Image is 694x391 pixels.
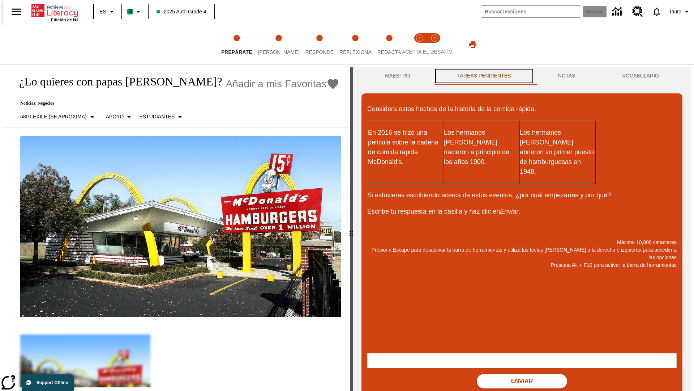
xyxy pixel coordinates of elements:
[339,49,372,55] span: Reflexiona
[3,6,106,12] body: Máximo 10,000 caracteres Presiona Escape para desactivar la barra de herramientas y utiliza las t...
[128,7,132,16] span: B
[3,67,350,387] div: reading
[252,25,305,64] button: Lee step 2 of 5
[350,67,353,391] div: Pulsa la tecla de intro o la barra espaciadora y luego presiona las flechas de derecha e izquierd...
[361,67,434,85] button: Maestro
[6,1,27,22] button: Abrir el menú lateral
[434,36,436,40] text: 2
[367,246,677,261] p: Presiona Escape para desactivar la barra de herramientas y utiliza las teclas [PERSON_NAME] a la ...
[481,6,581,17] input: Buscar campo
[103,110,137,123] button: Tipo de apoyo, Apoyo
[106,113,124,121] p: Apoyo
[419,36,420,40] text: 1
[367,239,677,246] p: Máximo 10,000 caracteres
[535,67,599,85] button: NOTAS
[669,8,681,16] span: Tauto
[500,208,518,215] em: Enviar
[17,110,99,123] button: Seleccione Lexile, 580 Lexile (Se aproxima)
[215,25,258,64] button: Prepárate step 1 of 5
[367,207,677,216] p: Escribe tu respuesta en la casilla y haz clic en .
[353,67,691,391] div: activity
[99,8,106,16] span: ES
[666,5,694,18] button: Perfil/Configuración
[22,374,74,391] button: Support Offline
[372,25,407,64] button: Redacta step 5 of 5
[20,113,87,121] p: 580 Lexile (Se aproxima)
[608,2,628,22] a: Centro de información
[51,18,78,22] span: Edición de NJ
[520,128,595,177] p: Los hermanos [PERSON_NAME] abrieron su primer puesto de hamburguesas en 1948.
[305,49,334,55] span: Responde
[258,49,299,55] span: [PERSON_NAME]
[367,104,677,114] p: Considera estos hechos de la historia de la comida rápida.
[367,261,677,269] p: Presiona Alt + F10 para activar la barra de herramientas
[628,2,647,21] a: Centro de recursos, Se abrirá en una pestaña nueva.
[157,8,206,16] span: 2025 Auto Grade 4
[226,78,327,90] span: Añadir a mis Favoritas
[424,25,445,64] button: Acepta el desafío contesta step 2 of 2
[647,2,666,21] a: Notificaciones
[444,128,519,167] p: Los hermanos [PERSON_NAME] nacieron a principio de los años 1900.
[226,77,340,90] button: Añadir a mis Favoritas - ¿Lo quieres con papas fritas?
[124,5,146,18] button: Boost El color de la clase es verde menta. Cambiar el color de la clase.
[12,75,222,88] h1: ¿Lo quieres con papas [PERSON_NAME]?
[334,25,377,64] button: Reflexiona step 4 of 5
[299,25,339,64] button: Responde step 3 of 5
[477,374,567,388] button: Enviar
[434,67,535,85] button: TAREAS PENDIENTES
[31,3,78,22] div: Portada
[37,380,68,385] span: Support Offline
[409,25,430,64] button: Acepta el desafío lee step 1 of 2
[20,136,341,317] img: Uno de los primeros locales de McDonald's, con el icónico letrero rojo y los arcos amarillos.
[221,49,252,55] span: Prepárate
[377,49,401,55] span: Redacta
[368,128,443,167] p: En 2016 se hizo una película sobre la cadena de comida rápida McDonald's.
[599,67,682,85] button: VOCABULARIO
[367,190,677,200] p: Si estuvieras escribiendo acerca de estos eventos, ¿por cuál empezarías y por qué?
[402,49,453,55] span: ACEPTA EL DESAFÍO
[136,110,187,123] button: Seleccionar estudiante
[12,101,339,106] p: Noticias: Negocios
[461,38,484,51] button: Imprimir
[139,113,175,121] p: Estudiantes
[96,5,119,18] button: Lenguaje: ES, Selecciona un idioma
[361,67,682,85] div: Instructional Panel Tabs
